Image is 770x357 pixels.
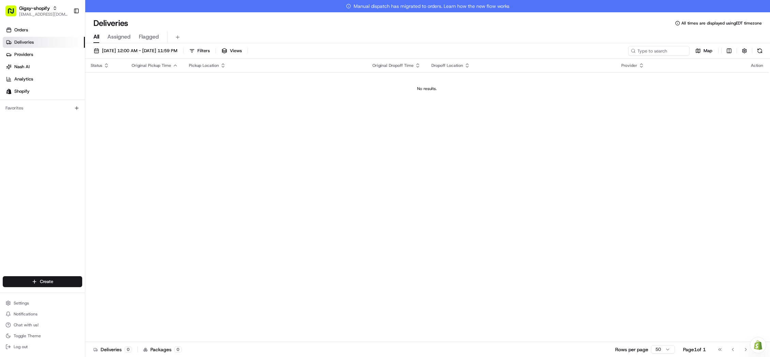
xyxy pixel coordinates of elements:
img: Shopify logo [6,89,12,94]
button: Refresh [755,46,765,56]
span: Deliveries [14,39,34,45]
p: Rows per page [615,346,648,353]
a: Shopify [3,86,85,97]
span: Original Dropoff Time [372,63,414,68]
button: Gigsy-shopify [19,5,50,12]
span: Providers [14,51,33,58]
button: Chat with us! [3,320,82,330]
div: 0 [174,346,182,353]
div: No results. [88,86,766,91]
span: Settings [14,300,29,306]
span: All times are displayed using EDT timezone [681,20,762,26]
a: Analytics [3,74,85,85]
span: [DATE] 12:00 AM - [DATE] 11:59 PM [102,48,177,54]
span: Provider [621,63,637,68]
button: Toggle Theme [3,331,82,341]
span: All [93,33,99,41]
button: Gigsy-shopify[EMAIL_ADDRESS][DOMAIN_NAME] [3,3,71,19]
span: Original Pickup Time [132,63,171,68]
button: Notifications [3,309,82,319]
span: Status [91,63,102,68]
span: Toggle Theme [14,333,41,339]
button: Create [3,276,82,287]
span: Filters [197,48,210,54]
div: Favorites [3,103,82,114]
button: Filters [186,46,213,56]
span: Notifications [14,311,38,317]
div: Deliveries [93,346,132,353]
button: Log out [3,342,82,352]
a: Providers [3,49,85,60]
button: [EMAIL_ADDRESS][DOMAIN_NAME] [19,12,68,17]
div: Action [751,63,763,68]
h1: Deliveries [93,18,128,29]
button: Map [692,46,715,56]
a: Orders [3,25,85,35]
div: 0 [124,346,132,353]
span: Create [40,279,53,285]
div: Packages [143,346,182,353]
span: Map [704,48,712,54]
a: Nash AI [3,61,85,72]
button: Views [219,46,245,56]
a: Deliveries [3,37,85,48]
span: Nash AI [14,64,30,70]
span: Assigned [107,33,131,41]
span: Analytics [14,76,33,82]
span: Dropoff Location [431,63,463,68]
span: Views [230,48,242,54]
span: Pickup Location [189,63,219,68]
input: Type to search [628,46,690,56]
span: Manual dispatch has migrated to orders. Learn how the new flow works [346,3,509,10]
button: Settings [3,298,82,308]
span: Flagged [139,33,159,41]
span: Shopify [14,88,30,94]
span: Orders [14,27,28,33]
span: Log out [14,344,28,349]
div: Page 1 of 1 [683,346,706,353]
span: Chat with us! [14,322,39,328]
button: [DATE] 12:00 AM - [DATE] 11:59 PM [91,46,180,56]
